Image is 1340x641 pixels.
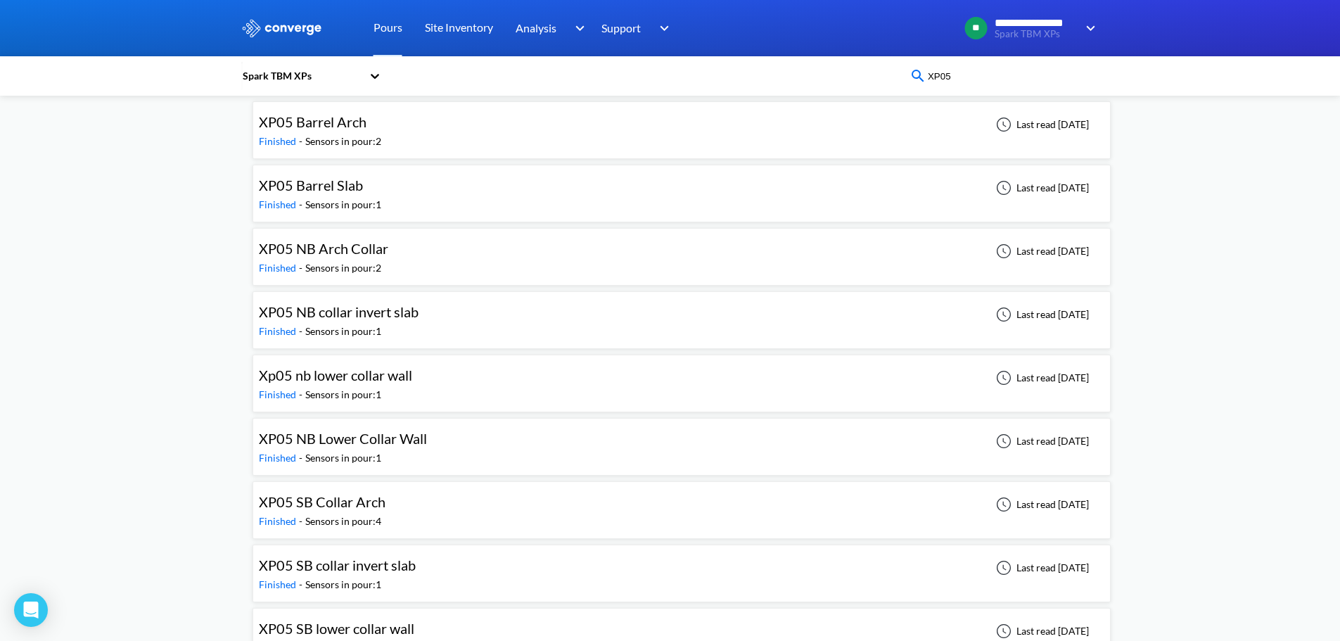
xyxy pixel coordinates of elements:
[988,433,1093,450] div: Last read [DATE]
[299,135,305,147] span: -
[651,20,673,37] img: downArrow.svg
[241,68,362,84] div: Spark TBM XPs
[988,116,1093,133] div: Last read [DATE]
[299,515,305,527] span: -
[253,434,1111,446] a: XP05 NB Lower Collar WallFinished-Sensors in pour:1Last read [DATE]
[259,262,299,274] span: Finished
[259,620,414,637] span: XP05 SB lower collar wall
[259,113,366,130] span: XP05 Barrel Arch
[259,515,299,527] span: Finished
[601,19,641,37] span: Support
[299,388,305,400] span: -
[253,561,1111,573] a: XP05 SB collar invert slabFinished-Sensors in pour:1Last read [DATE]
[253,181,1111,193] a: XP05 Barrel SlabFinished-Sensors in pour:1Last read [DATE]
[253,371,1111,383] a: Xp05 nb lower collar wallFinished-Sensors in pour:1Last read [DATE]
[259,388,299,400] span: Finished
[253,118,1111,129] a: XP05 Barrel ArchFinished-Sensors in pour:2Last read [DATE]
[995,29,1076,39] span: Spark TBM XPs
[253,307,1111,319] a: XP05 NB collar invert slabFinished-Sensors in pour:1Last read [DATE]
[305,450,381,466] div: Sensors in pour: 1
[305,387,381,402] div: Sensors in pour: 1
[305,197,381,212] div: Sensors in pour: 1
[305,577,381,592] div: Sensors in pour: 1
[988,559,1093,576] div: Last read [DATE]
[299,198,305,210] span: -
[299,452,305,464] span: -
[299,578,305,590] span: -
[259,557,416,573] span: XP05 SB collar invert slab
[259,325,299,337] span: Finished
[259,452,299,464] span: Finished
[259,177,363,193] span: XP05 Barrel Slab
[299,325,305,337] span: -
[988,623,1093,640] div: Last read [DATE]
[253,244,1111,256] a: XP05 NB Arch CollarFinished-Sensors in pour:2Last read [DATE]
[259,135,299,147] span: Finished
[305,260,381,276] div: Sensors in pour: 2
[305,514,381,529] div: Sensors in pour: 4
[988,369,1093,386] div: Last read [DATE]
[988,179,1093,196] div: Last read [DATE]
[988,306,1093,323] div: Last read [DATE]
[910,68,926,84] img: icon-search-blue.svg
[516,19,556,37] span: Analysis
[259,198,299,210] span: Finished
[305,134,381,149] div: Sensors in pour: 2
[259,430,427,447] span: XP05 NB Lower Collar Wall
[259,367,412,383] span: Xp05 nb lower collar wall
[259,303,419,320] span: XP05 NB collar invert slab
[566,20,588,37] img: downArrow.svg
[1077,20,1099,37] img: downArrow.svg
[253,624,1111,636] a: XP05 SB lower collar wallFinished-Sensors in pour:1Last read [DATE]
[988,496,1093,513] div: Last read [DATE]
[253,497,1111,509] a: XP05 SB Collar ArchFinished-Sensors in pour:4Last read [DATE]
[926,68,1097,84] input: Type your pour name
[241,19,323,37] img: logo_ewhite.svg
[299,262,305,274] span: -
[259,240,388,257] span: XP05 NB Arch Collar
[259,578,299,590] span: Finished
[305,324,381,339] div: Sensors in pour: 1
[259,493,385,510] span: XP05 SB Collar Arch
[14,593,48,627] div: Open Intercom Messenger
[988,243,1093,260] div: Last read [DATE]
